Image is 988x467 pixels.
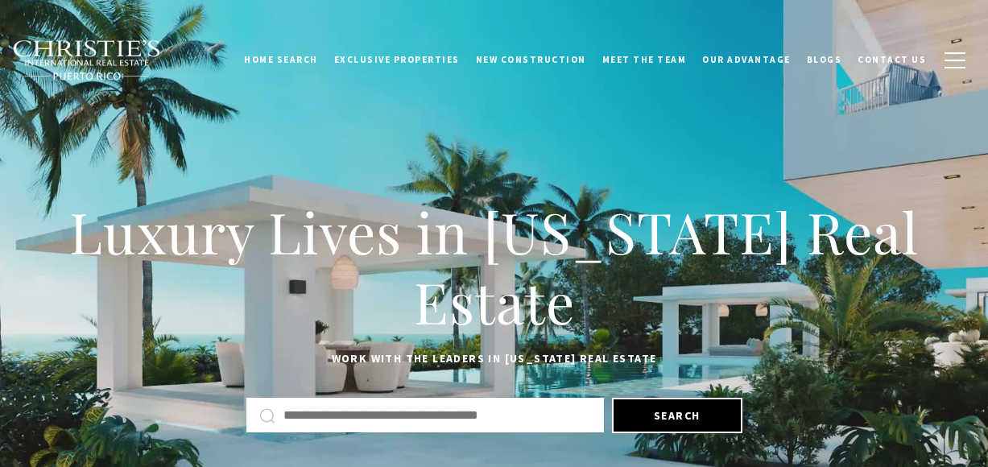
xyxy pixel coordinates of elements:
a: New Construction [468,39,594,80]
a: Blogs [799,39,850,80]
a: Our Advantage [694,39,799,80]
button: Search [612,398,742,433]
a: Exclusive Properties [326,39,468,80]
img: Christie's International Real Estate black text logo [12,39,162,81]
span: Contact Us [858,54,926,65]
span: New Construction [476,54,586,65]
span: Blogs [807,54,842,65]
span: Exclusive Properties [334,54,460,65]
span: Our Advantage [702,54,791,65]
p: Work with the leaders in [US_STATE] Real Estate [40,349,948,369]
h1: Luxury Lives in [US_STATE] Real Estate [40,196,948,337]
a: Meet the Team [594,39,695,80]
a: Home Search [236,39,326,80]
